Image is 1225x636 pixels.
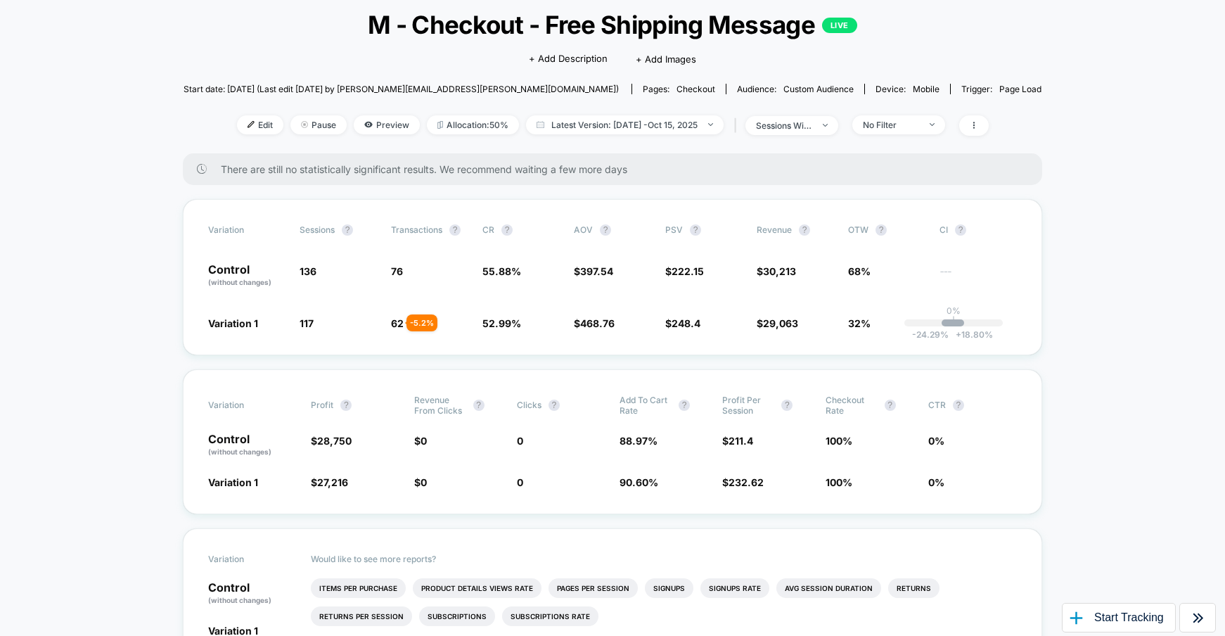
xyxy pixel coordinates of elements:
[311,606,412,626] li: Returns Per Session
[953,400,964,411] button: ?
[473,400,485,411] button: ?
[776,578,881,598] li: Avg Session Duration
[823,124,828,127] img: end
[826,476,852,488] span: 100 %
[848,265,871,277] span: 68%
[208,476,258,488] span: Variation 1
[999,84,1041,94] span: Page Load
[517,476,523,488] span: 0
[600,224,611,236] button: ?
[708,123,713,126] img: end
[574,265,613,277] span: $
[928,476,944,488] span: 0 %
[783,84,854,94] span: Custom Audience
[763,317,798,329] span: 29,063
[517,400,541,410] span: Clicks
[574,224,593,235] span: AOV
[672,265,704,277] span: 222.15
[574,317,615,329] span: $
[549,400,560,411] button: ?
[421,435,427,447] span: 0
[482,265,521,277] span: 55.88 %
[799,224,810,236] button: ?
[208,264,286,288] p: Control
[949,329,993,340] span: 18.80 %
[221,163,1014,175] span: There are still no statistically significant results. We recommend waiting a few more days
[208,596,271,604] span: (without changes)
[549,578,638,598] li: Pages Per Session
[826,395,878,416] span: Checkout Rate
[756,120,812,131] div: sessions with impression
[342,224,353,236] button: ?
[729,435,753,447] span: 211.4
[427,115,519,134] span: Allocation: 50%
[301,121,308,128] img: end
[311,435,352,447] span: $
[501,224,513,236] button: ?
[340,400,352,411] button: ?
[580,317,615,329] span: 468.76
[930,123,935,126] img: end
[620,435,658,447] span: 88.97 %
[437,121,443,129] img: rebalance
[391,317,404,329] span: 62
[208,278,271,286] span: (without changes)
[913,84,939,94] span: mobile
[419,606,495,626] li: Subscriptions
[690,224,701,236] button: ?
[672,317,700,329] span: 248.4
[208,433,297,457] p: Control
[956,329,961,340] span: +
[757,317,798,329] span: $
[413,578,541,598] li: Product Details Views Rate
[863,120,919,130] div: No Filter
[208,582,297,606] p: Control
[722,476,764,488] span: $
[731,115,745,136] span: |
[482,317,521,329] span: 52.99 %
[665,265,704,277] span: $
[757,224,792,235] span: Revenue
[502,606,598,626] li: Subscriptions Rate
[184,84,619,94] span: Start date: [DATE] (Last edit [DATE] by [PERSON_NAME][EMAIL_ADDRESS][PERSON_NAME][DOMAIN_NAME])
[208,224,286,236] span: Variation
[226,10,999,39] span: M - Checkout - Free Shipping Message
[848,224,925,236] span: OTW
[317,435,352,447] span: 28,750
[421,476,427,488] span: 0
[826,435,852,447] span: 100 %
[864,84,950,94] span: Device:
[665,224,683,235] span: PSV
[580,265,613,277] span: 397.54
[939,224,1017,236] span: CI
[620,395,672,416] span: Add To Cart Rate
[208,554,286,564] span: Variation
[449,224,461,236] button: ?
[208,395,286,416] span: Variation
[300,224,335,235] span: Sessions
[961,84,1041,94] div: Trigger:
[317,476,348,488] span: 27,216
[928,435,944,447] span: 0 %
[526,115,724,134] span: Latest Version: [DATE] - Oct 15, 2025
[722,395,774,416] span: Profit Per Session
[952,316,955,326] p: |
[939,267,1017,288] span: ---
[888,578,939,598] li: Returns
[414,395,466,416] span: Revenue From Clicks
[248,121,255,128] img: edit
[643,84,715,94] div: Pages:
[414,435,427,447] span: $
[391,265,403,277] span: 76
[482,224,494,235] span: CR
[676,84,715,94] span: checkout
[722,435,753,447] span: $
[912,329,949,340] span: -24.29 %
[679,400,690,411] button: ?
[354,115,420,134] span: Preview
[311,476,348,488] span: $
[757,265,796,277] span: $
[781,400,793,411] button: ?
[537,121,544,128] img: calendar
[665,317,700,329] span: $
